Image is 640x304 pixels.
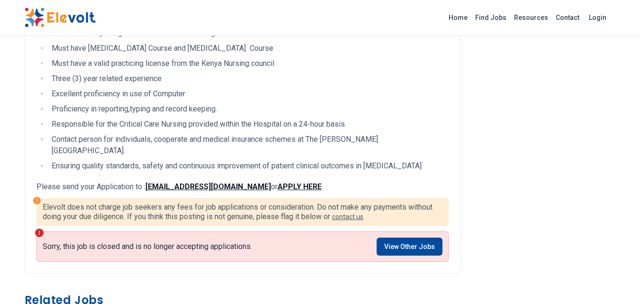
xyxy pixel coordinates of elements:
a: Find Jobs [471,10,510,25]
p: Please send your Application to : or [36,181,449,193]
iframe: Chat Widget [593,258,640,304]
img: Elevolt [25,8,96,28]
a: APPLY HERE [278,182,322,191]
li: Three (3) year related experience [49,73,449,84]
li: Proficiency in reporting,typing and record keeping. [49,103,449,115]
a: Home [445,10,471,25]
li: Ensuring quality standards, safety and continuous improvement of patient clinical outcomes in [ME... [49,160,449,172]
li: Must have [MEDICAL_DATA] Course and [MEDICAL_DATA] Course [49,43,449,54]
li: Excellent proficiency in use of Computer [49,88,449,100]
a: Resources [510,10,552,25]
li: Must have a valid practicing license from the Kenya Nursing council [49,58,449,69]
iframe: Advertisement [476,0,616,285]
p: Elevolt does not charge job seekers any fees for job applications or consideration. Do not make a... [43,203,442,221]
p: Sorry, this job is closed and is no longer accepting applications. [43,242,252,251]
a: Contact [552,10,583,25]
a: View Other Jobs [377,238,442,256]
li: Contact person for individuals, cooperate and medical insurance schemes at The [PERSON_NAME][GEOG... [49,134,449,157]
a: [EMAIL_ADDRESS][DOMAIN_NAME] [145,182,271,191]
li: Responsible for the Critical Care Nursing provided within the Hospital on a 24-hour basis. [49,119,449,130]
a: contact us [332,213,363,221]
a: Login [583,8,612,27]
